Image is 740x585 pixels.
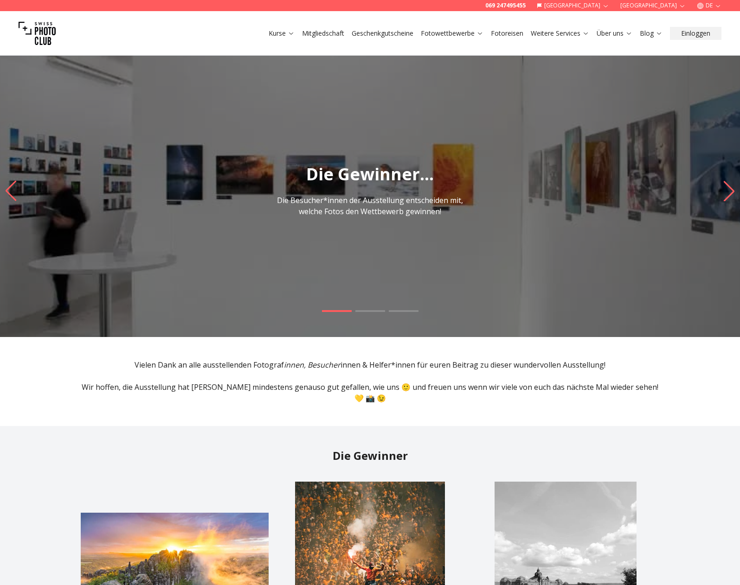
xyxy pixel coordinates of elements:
[352,29,413,38] a: Geschenkgutscheine
[527,27,593,40] button: Weitere Services
[265,27,298,40] button: Kurse
[348,27,417,40] button: Geschenkgutscheine
[298,27,348,40] button: Mitgliedschaft
[81,448,660,463] h2: Die Gewinner
[417,27,487,40] button: Fotowettbewerbe
[487,27,527,40] button: Fotoreisen
[19,15,56,52] img: Swiss photo club
[266,195,474,217] p: Die Besucher*innen der Ausstellung entscheiden mit, welche Fotos den Wettbewerb gewinnen!
[302,29,344,38] a: Mitgliedschaft
[81,382,660,404] p: Wir hoffen, die Ausstellung hat [PERSON_NAME] mindestens genauso gut gefallen, wie uns 🙂 und freu...
[593,27,636,40] button: Über uns
[491,29,523,38] a: Fotoreisen
[640,29,663,38] a: Blog
[284,360,341,370] em: innen, Besucher
[670,27,721,40] button: Einloggen
[81,359,660,370] p: Vielen Dank an alle ausstellenden Fotograf innen & Helfer*innen für euren Beitrag zu dieser wunde...
[421,29,483,38] a: Fotowettbewerbe
[531,29,589,38] a: Weitere Services
[636,27,666,40] button: Blog
[485,2,526,9] a: 069 247495455
[597,29,632,38] a: Über uns
[269,29,295,38] a: Kurse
